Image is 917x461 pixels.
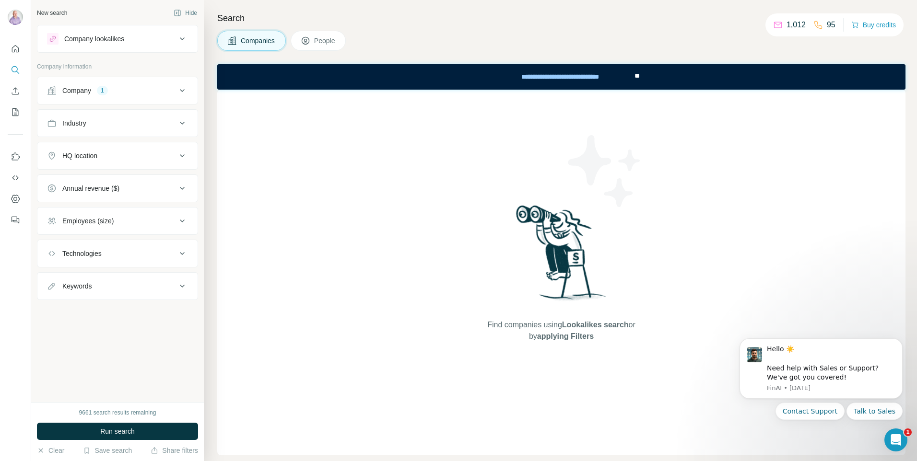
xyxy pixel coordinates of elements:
[62,151,97,161] div: HQ location
[484,319,638,342] span: Find companies using or by
[8,211,23,229] button: Feedback
[787,19,806,31] p: 1,012
[62,184,119,193] div: Annual revenue ($)
[37,79,198,102] button: Company1
[37,27,198,50] button: Company lookalikes
[314,36,336,46] span: People
[8,82,23,100] button: Enrich CSV
[37,144,198,167] button: HQ location
[64,34,124,44] div: Company lookalikes
[8,169,23,186] button: Use Surfe API
[562,128,648,214] img: Surfe Illustration - Stars
[37,275,198,298] button: Keywords
[37,423,198,440] button: Run search
[904,428,912,436] span: 1
[83,446,132,455] button: Save search
[37,112,198,135] button: Industry
[167,6,204,20] button: Hide
[8,190,23,207] button: Dashboard
[37,242,198,265] button: Technologies
[37,9,67,17] div: New search
[8,148,23,165] button: Use Surfe on LinkedIn
[100,426,135,436] span: Run search
[512,203,611,310] img: Surfe Illustration - Woman searching with binoculars
[884,428,907,451] iframe: Intercom live chat
[37,62,198,71] p: Company information
[79,408,156,417] div: 9661 search results remaining
[37,446,64,455] button: Clear
[62,118,86,128] div: Industry
[827,19,835,31] p: 95
[851,18,896,32] button: Buy credits
[8,104,23,121] button: My lists
[8,10,23,25] img: Avatar
[725,326,917,456] iframe: Intercom notifications message
[37,209,198,232] button: Employees (size)
[62,86,91,95] div: Company
[241,36,276,46] span: Companies
[97,86,108,95] div: 1
[37,177,198,200] button: Annual revenue ($)
[151,446,198,455] button: Share filters
[217,12,905,25] h4: Search
[562,321,629,329] span: Lookalikes search
[62,216,114,226] div: Employees (size)
[537,332,594,340] span: applying Filters
[8,40,23,58] button: Quick start
[62,281,92,291] div: Keywords
[217,64,905,90] iframe: Banner
[62,249,102,258] div: Technologies
[8,61,23,79] button: Search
